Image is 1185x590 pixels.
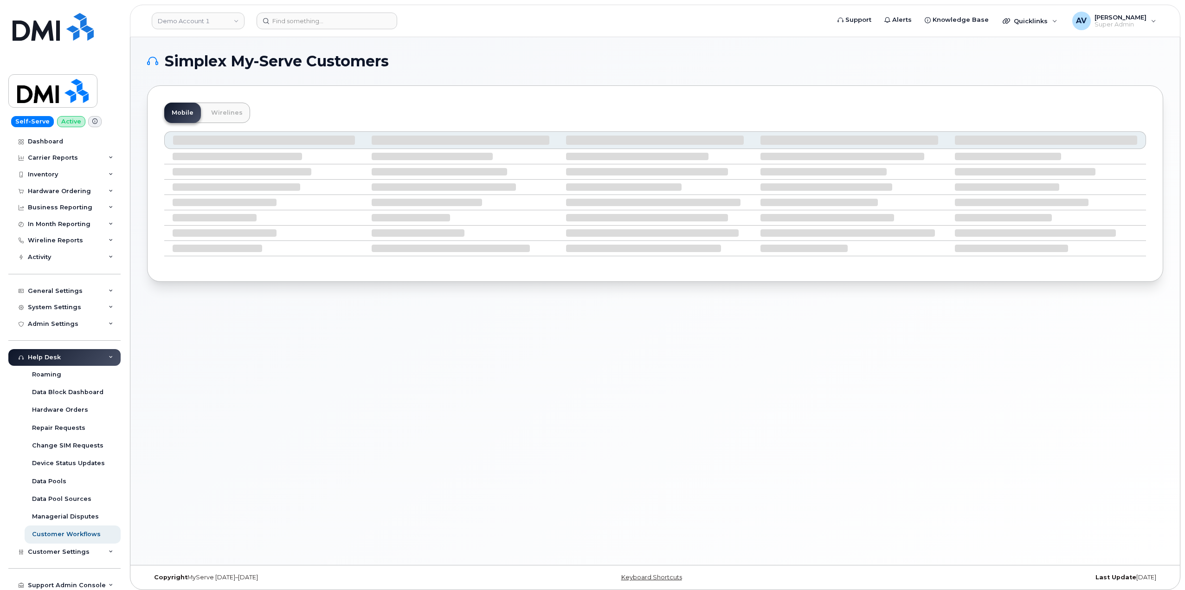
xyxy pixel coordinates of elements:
div: MyServe [DATE]–[DATE] [147,574,486,581]
a: Keyboard Shortcuts [621,574,682,581]
a: Wirelines [204,103,250,123]
a: Mobile [164,103,201,123]
span: Simplex My-Serve Customers [165,54,389,68]
div: [DATE] [824,574,1163,581]
strong: Last Update [1095,574,1136,581]
strong: Copyright [154,574,187,581]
